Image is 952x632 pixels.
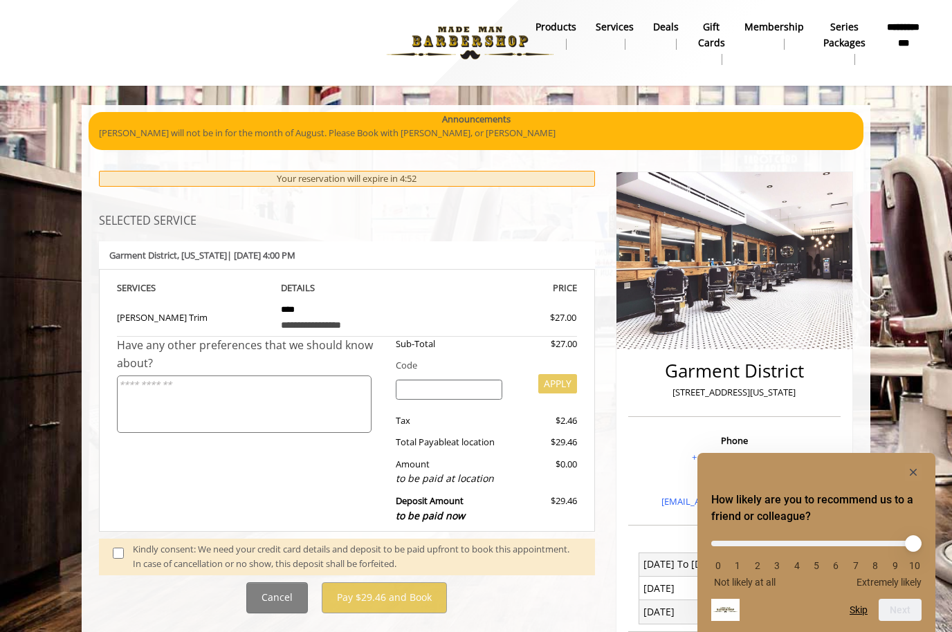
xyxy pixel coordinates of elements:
[632,361,837,381] h2: Garment District
[639,600,735,624] td: [DATE]
[109,249,295,261] b: Garment District | [DATE] 4:00 PM
[385,337,513,351] div: Sub-Total
[423,280,577,296] th: PRICE
[451,436,495,448] span: at location
[385,435,513,449] div: Total Payable
[99,126,853,140] p: [PERSON_NAME] will not be in for the month of August. Please Book with [PERSON_NAME], or [PERSON_...
[809,560,823,571] li: 5
[692,451,777,463] a: + [PHONE_NUMBER]
[905,464,922,481] button: Hide survey
[513,413,576,428] div: $2.46
[849,560,863,571] li: 7
[535,19,576,35] b: products
[888,560,902,571] li: 9
[643,17,688,53] a: DealsDeals
[538,374,577,393] button: APPLY
[596,19,634,35] b: Services
[814,17,875,68] a: Series packagesSeries packages
[513,337,576,351] div: $27.00
[500,310,576,325] div: $27.00
[396,494,465,522] b: Deposit Amount
[99,215,595,227] h3: SELECTED SERVICE
[99,171,595,187] div: Your reservation will expire in 4:52
[770,560,784,571] li: 3
[117,296,271,336] td: [PERSON_NAME] Trim
[396,509,465,522] span: to be paid now
[688,17,735,68] a: Gift cardsgift cards
[586,17,643,53] a: ServicesServices
[246,582,308,613] button: Cancel
[632,436,837,445] h3: Phone
[375,5,565,81] img: Made Man Barbershop logo
[639,577,735,600] td: [DATE]
[661,495,807,508] a: [EMAIL_ADDRESS][DOMAIN_NAME]
[735,17,814,53] a: MembershipMembership
[850,604,868,615] button: Skip
[711,560,725,571] li: 0
[714,577,776,588] span: Not likely at all
[711,530,922,588] div: How likely are you to recommend us to a friend or colleague? Select an option from 0 to 10, with ...
[698,19,725,50] b: gift cards
[879,599,922,621] button: Next question
[133,542,581,571] div: Kindly consent: We need your credit card details and deposit to be paid upfront to book this appo...
[790,560,804,571] li: 4
[711,464,922,621] div: How likely are you to recommend us to a friend or colleague? Select an option from 0 to 10, with ...
[385,358,577,373] div: Code
[857,577,922,588] span: Extremely likely
[868,560,882,571] li: 8
[628,537,841,547] h3: Opening Hours
[632,474,837,484] h3: Email
[632,385,837,400] p: [STREET_ADDRESS][US_STATE]
[385,457,513,487] div: Amount
[829,560,843,571] li: 6
[526,17,586,53] a: Productsproducts
[513,494,576,523] div: $29.46
[513,435,576,449] div: $29.46
[117,337,385,372] div: Have any other preferences that we should know about?
[396,471,503,486] div: to be paid at location
[322,582,447,613] button: Pay $29.46 and Book
[442,112,511,127] b: Announcements
[908,560,922,571] li: 10
[151,281,156,294] span: S
[639,552,735,576] td: [DATE] To [DATE]
[751,560,765,571] li: 2
[711,492,922,525] h2: How likely are you to recommend us to a friend or colleague? Select an option from 0 to 10, with ...
[744,19,804,35] b: Membership
[653,19,679,35] b: Deals
[731,560,744,571] li: 1
[117,280,271,296] th: SERVICE
[513,457,576,487] div: $0.00
[271,280,424,296] th: DETAILS
[385,413,513,428] div: Tax
[823,19,866,50] b: Series packages
[177,249,227,261] span: , [US_STATE]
